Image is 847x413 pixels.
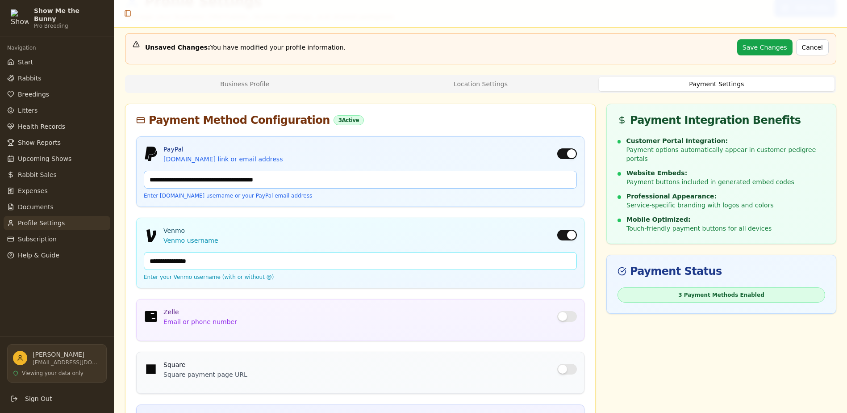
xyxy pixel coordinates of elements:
label: Venmo [163,227,185,234]
button: Cancel [796,39,829,55]
p: [PERSON_NAME] [33,350,101,359]
span: Help & Guide [18,251,59,260]
p: Payment buttons included in generated embed codes [626,177,794,186]
a: Show Reports [4,135,110,150]
a: Health Records [4,119,110,134]
p: [EMAIL_ADDRESS][DOMAIN_NAME] [33,359,101,366]
div: 3 Payment Methods Enabled [618,287,825,303]
strong: Mobile Optimized: [626,216,691,223]
a: Start [4,55,110,69]
p: Square payment page URL [163,370,247,379]
span: Viewing your data only [22,370,83,377]
span: Litters [18,106,38,115]
a: Help & Guide [4,248,110,262]
p: Enter your Venmo username (with or without @) [144,274,577,281]
span: Documents [18,202,54,211]
p: [DOMAIN_NAME] link or email address [163,155,283,164]
p: Payment options automatically appear in customer pedigree portals [626,145,825,163]
div: Navigation [4,41,110,55]
button: Sign Out [7,392,107,406]
a: Upcoming Shows [4,152,110,166]
a: Breedings [4,87,110,101]
span: You have modified your profile information. [145,43,346,52]
span: Subscription [18,235,57,244]
a: ShowMeTheBunnies LogoShow Me the BunnyPro Breeding [7,7,107,29]
span: Show Reports [18,138,61,147]
button: Save Changes [737,39,793,55]
span: Sign Out [25,394,52,403]
span: Breedings [18,90,49,99]
a: Subscription [4,232,110,246]
strong: Professional Appearance: [626,193,717,200]
span: Upcoming Shows [18,154,71,163]
span: Expenses [18,186,48,195]
a: Documents [4,200,110,214]
div: Payment Integration Benefits [618,115,825,126]
p: Pro Breeding [34,23,103,29]
strong: Website Embeds: [626,169,687,177]
a: Rabbits [4,71,110,85]
p: Email or phone number [163,317,237,326]
span: Rabbits [18,74,41,83]
p: Touch-friendly payment buttons for all devices [626,224,772,233]
label: PayPal [163,146,184,153]
button: Location Settings [363,77,598,91]
button: Business Profile [127,77,363,91]
a: Profile Settings [4,216,110,230]
span: Profile Settings [18,219,65,228]
label: Square [163,361,185,368]
label: Zelle [163,308,179,316]
strong: Customer Portal Integration: [626,137,728,144]
p: Service-specific branding with logos and colors [626,201,774,210]
div: Payment Status [618,266,825,277]
strong: Unsaved Changes: [145,44,210,51]
a: Expenses [4,184,110,198]
p: Venmo username [163,236,218,245]
a: Litters [4,103,110,118]
img: ShowMeTheBunnies Logo [11,9,29,27]
div: 3 Active [334,115,364,125]
span: Start [18,58,33,67]
h2: Show Me the Bunny [34,7,103,23]
div: Payment Method Configuration [136,115,584,126]
span: Rabbit Sales [18,170,57,179]
span: Health Records [18,122,65,131]
a: Rabbit Sales [4,168,110,182]
p: Enter [DOMAIN_NAME] username or your PayPal email address [144,192,577,199]
button: Payment Settings [599,77,834,91]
